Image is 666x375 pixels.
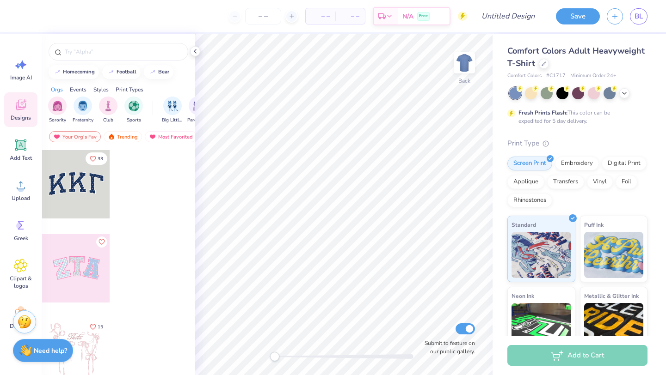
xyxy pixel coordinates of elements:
[419,13,428,19] span: Free
[73,117,93,124] span: Fraternity
[546,72,566,80] span: # C1717
[86,152,107,165] button: Like
[587,175,613,189] div: Vinyl
[10,322,32,330] span: Decorate
[507,157,552,170] div: Screen Print
[73,97,93,124] button: filter button
[455,54,474,72] img: Back
[127,117,141,124] span: Sports
[10,74,32,81] span: Image AI
[187,97,209,124] div: filter for Parent's Weekend
[103,117,113,124] span: Club
[70,85,86,94] div: Events
[144,65,173,79] button: bear
[507,175,544,189] div: Applique
[124,97,143,124] button: filter button
[78,101,88,111] img: Fraternity Image
[602,157,647,170] div: Digital Print
[518,109,567,116] strong: Fresh Prints Flash:
[570,72,617,80] span: Minimum Order: 24 +
[584,232,644,278] img: Puff Ink
[311,12,330,21] span: – –
[584,303,644,349] img: Metallic & Glitter Ink
[96,236,107,248] button: Like
[51,85,63,94] div: Orgs
[73,97,93,124] div: filter for Fraternity
[104,131,142,142] div: Trending
[63,69,95,74] div: homecoming
[162,97,183,124] div: filter for Big Little Reveal
[419,339,475,356] label: Submit to feature on our public gallery.
[518,109,632,125] div: This color can be expedited for 5 day delivery.
[98,325,103,329] span: 15
[149,133,156,140] img: most_fav.gif
[555,157,599,170] div: Embroidery
[124,97,143,124] div: filter for Sports
[14,235,28,242] span: Greek
[167,101,178,111] img: Big Little Reveal Image
[507,45,645,69] span: Comfort Colors Adult Heavyweight T-Shirt
[635,11,643,22] span: BL
[48,97,67,124] button: filter button
[507,72,542,80] span: Comfort Colors
[49,117,66,124] span: Sorority
[162,117,183,124] span: Big Little Reveal
[86,321,107,333] button: Like
[507,138,647,149] div: Print Type
[116,85,143,94] div: Print Types
[341,12,359,21] span: – –
[11,114,31,121] span: Designs
[52,101,63,111] img: Sorority Image
[507,194,552,207] div: Rhinestones
[512,303,571,349] img: Neon Ink
[49,65,99,79] button: homecoming
[34,346,67,355] strong: Need help?
[129,101,139,111] img: Sports Image
[53,133,61,140] img: most_fav.gif
[162,97,183,124] button: filter button
[149,69,156,75] img: trend_line.gif
[512,220,536,230] span: Standard
[54,69,61,75] img: trend_line.gif
[402,12,413,21] span: N/A
[107,69,115,75] img: trend_line.gif
[556,8,600,24] button: Save
[108,133,115,140] img: trending.gif
[158,69,169,74] div: bear
[187,97,209,124] button: filter button
[193,101,203,111] img: Parent's Weekend Image
[103,101,113,111] img: Club Image
[48,97,67,124] div: filter for Sorority
[245,8,281,24] input: – –
[512,232,571,278] img: Standard
[512,291,534,301] span: Neon Ink
[99,97,117,124] div: filter for Club
[102,65,141,79] button: football
[187,117,209,124] span: Parent's Weekend
[98,157,103,161] span: 33
[49,131,101,142] div: Your Org's Fav
[584,291,639,301] span: Metallic & Glitter Ink
[547,175,584,189] div: Transfers
[99,97,117,124] button: filter button
[10,154,32,162] span: Add Text
[474,7,542,25] input: Untitled Design
[616,175,637,189] div: Foil
[630,8,647,24] a: BL
[12,194,30,202] span: Upload
[458,77,470,85] div: Back
[64,47,182,56] input: Try "Alpha"
[270,352,279,361] div: Accessibility label
[93,85,109,94] div: Styles
[145,131,197,142] div: Most Favorited
[6,275,36,290] span: Clipart & logos
[584,220,604,230] span: Puff Ink
[117,69,136,74] div: football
